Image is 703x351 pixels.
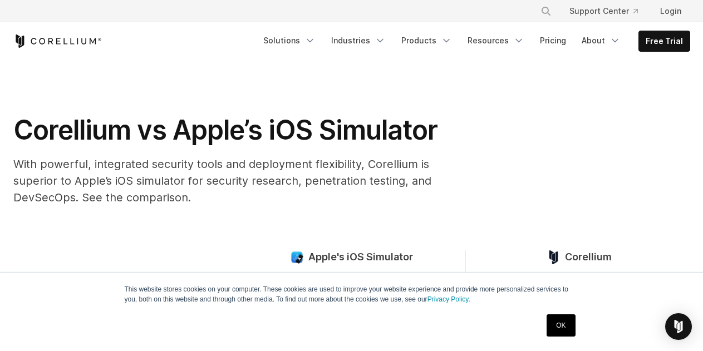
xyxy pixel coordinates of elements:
p: With powerful, integrated security tools and deployment flexibility, Corellium is superior to App... [13,156,459,206]
a: Free Trial [639,31,690,51]
a: Pricing [533,31,573,51]
a: About [575,31,627,51]
span: Apple's iOS Simulator [308,251,413,264]
h1: Corellium vs Apple’s iOS Simulator [13,113,459,147]
img: compare_ios-simulator--large [290,250,304,264]
a: Resources [461,31,531,51]
p: This website stores cookies on your computer. These cookies are used to improve your website expe... [125,284,579,304]
div: Open Intercom Messenger [665,313,692,340]
a: OK [547,314,575,337]
a: Industries [325,31,392,51]
a: Support Center [561,1,647,21]
a: Corellium Home [13,34,102,48]
div: Navigation Menu [527,1,690,21]
a: Solutions [257,31,322,51]
span: Corellium [565,251,612,264]
a: Products [395,31,459,51]
button: Search [536,1,556,21]
div: Navigation Menu [257,31,690,52]
a: Login [651,1,690,21]
a: Privacy Policy. [427,295,470,303]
